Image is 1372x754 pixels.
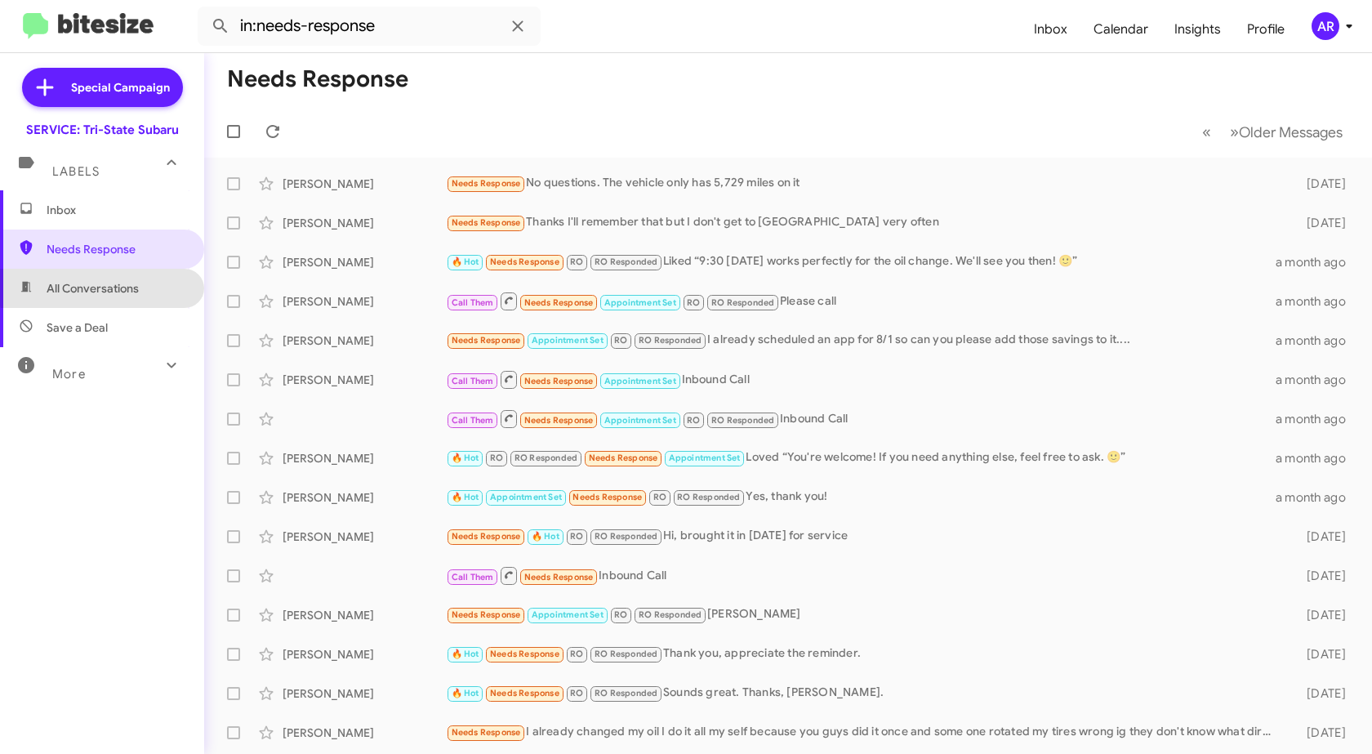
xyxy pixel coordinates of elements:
span: Needs Response [452,531,521,542]
span: 🔥 Hot [452,688,479,698]
div: [DATE] [1284,215,1359,231]
a: Inbox [1021,6,1080,53]
nav: Page navigation example [1193,115,1352,149]
div: [DATE] [1284,529,1359,545]
div: Loved “You're welcome! If you need anything else, feel free to ask. 🙂” [446,448,1276,467]
span: Needs Response [452,217,521,228]
a: Calendar [1080,6,1161,53]
span: RO [570,649,583,659]
span: Needs Response [452,178,521,189]
span: Appointment Set [532,609,604,620]
span: Needs Response [452,335,521,346]
span: RO Responded [639,609,702,620]
span: RO [490,453,503,463]
span: RO Responded [595,688,657,698]
span: 🔥 Hot [452,257,479,267]
div: [PERSON_NAME] [283,725,446,741]
div: [DATE] [1284,176,1359,192]
span: Call Them [452,415,494,426]
span: Call Them [452,297,494,308]
div: a month ago [1276,372,1359,388]
div: [PERSON_NAME] [283,332,446,349]
span: More [52,367,86,381]
div: a month ago [1276,411,1359,427]
div: [PERSON_NAME] [283,529,446,545]
span: Call Them [452,572,494,582]
div: [PERSON_NAME] [283,254,446,270]
div: I already changed my oil I do it all my self because you guys did it once and some one rotated my... [446,723,1284,742]
div: [PERSON_NAME] [446,605,1284,624]
div: [PERSON_NAME] [283,293,446,310]
span: Inbox [47,202,185,218]
span: RO [570,531,583,542]
div: Inbound Call [446,408,1276,429]
span: 🔥 Hot [532,531,559,542]
div: Thank you, appreciate the reminder. [446,645,1284,663]
button: Next [1220,115,1352,149]
span: Appointment Set [532,335,604,346]
span: RO [687,415,700,426]
div: No questions. The vehicle only has 5,729 miles on it [446,174,1284,193]
div: a month ago [1276,254,1359,270]
div: [DATE] [1284,685,1359,702]
a: Profile [1234,6,1298,53]
span: Needs Response [490,688,559,698]
span: Appointment Set [490,492,562,502]
span: Appointment Set [604,297,676,308]
span: RO Responded [595,257,657,267]
div: a month ago [1276,489,1359,506]
span: RO [614,335,627,346]
div: [PERSON_NAME] [283,176,446,192]
div: [PERSON_NAME] [283,372,446,388]
span: » [1230,122,1239,142]
span: RO Responded [711,297,774,308]
div: Inbound Call [446,565,1284,586]
div: [DATE] [1284,646,1359,663]
a: Special Campaign [22,68,183,107]
div: [DATE] [1284,568,1359,584]
span: Older Messages [1239,123,1343,141]
div: Thanks I'll remember that but I don't get to [GEOGRAPHIC_DATA] very often [446,213,1284,232]
h1: Needs Response [227,66,408,92]
div: Sounds great. Thanks, [PERSON_NAME]. [446,684,1284,703]
span: Needs Response [490,257,559,267]
span: Appointment Set [669,453,741,463]
div: AR [1312,12,1339,40]
div: SERVICE: Tri-State Subaru [26,122,179,138]
input: Search [198,7,541,46]
span: 🔥 Hot [452,453,479,463]
div: a month ago [1276,450,1359,466]
span: RO [570,688,583,698]
span: RO Responded [595,649,657,659]
span: Needs Response [524,297,594,308]
div: a month ago [1276,332,1359,349]
div: [PERSON_NAME] [283,646,446,663]
span: Appointment Set [604,415,676,426]
div: [PERSON_NAME] [283,685,446,702]
span: RO Responded [677,492,740,502]
span: Save a Deal [47,319,108,336]
a: Insights [1161,6,1234,53]
span: RO [653,492,666,502]
div: Liked “9:30 [DATE] works perfectly for the oil change. We'll see you then! 🙂” [446,252,1276,271]
span: « [1202,122,1211,142]
div: Hi, brought it in [DATE] for service [446,527,1284,546]
div: [DATE] [1284,607,1359,623]
span: Labels [52,164,100,179]
div: [DATE] [1284,725,1359,741]
span: All Conversations [47,280,139,297]
span: Appointment Set [604,376,676,386]
div: Yes, thank you! [446,488,1276,506]
span: RO Responded [639,335,702,346]
span: RO Responded [514,453,577,463]
div: I already scheduled an app for 8/1 so can you please add those savings to it.... [446,331,1276,350]
span: Needs Response [452,727,521,738]
div: [PERSON_NAME] [283,215,446,231]
span: RO Responded [595,531,657,542]
span: Call Them [452,376,494,386]
span: RO [570,257,583,267]
div: [PERSON_NAME] [283,607,446,623]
